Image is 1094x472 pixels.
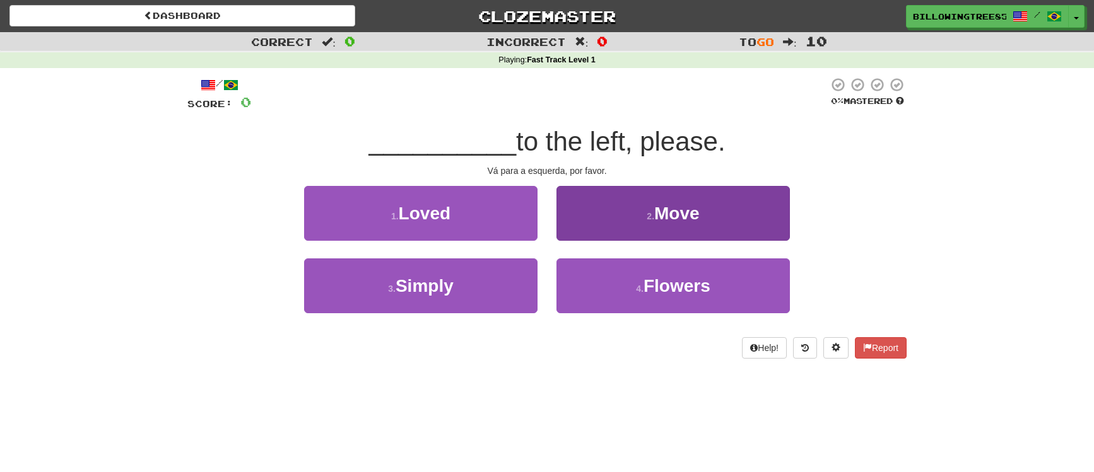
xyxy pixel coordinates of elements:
[391,211,399,221] small: 1 .
[556,186,790,241] button: 2.Move
[575,37,589,47] span: :
[187,98,233,109] span: Score:
[396,276,454,296] span: Simply
[399,204,450,223] span: Loved
[647,211,654,221] small: 2 .
[855,337,907,359] button: Report
[793,337,817,359] button: Round history (alt+y)
[240,94,251,110] span: 0
[831,96,844,106] span: 0 %
[304,186,538,241] button: 1.Loved
[374,5,720,27] a: Clozemaster
[756,35,774,48] xt-mark: go
[322,37,336,47] span: :
[187,164,907,177] div: Vá para a esquerda, por favor.
[251,35,313,48] span: Correct
[1034,10,1040,19] span: /
[739,35,774,48] span: To
[556,258,790,313] button: 4.Flowers
[654,204,700,223] span: Move
[913,11,1006,22] span: BillowingTree8594
[486,35,566,48] span: Incorrect
[597,33,608,49] span: 0
[783,37,797,47] span: :
[742,337,787,359] button: Help!
[906,5,1069,28] a: BillowingTree8594 /
[9,5,355,26] a: Dashboard
[806,33,827,49] span: 10
[344,33,355,49] span: 0
[388,284,396,294] small: 3 .
[516,127,726,156] span: to the left, please.
[636,284,644,294] small: 4 .
[828,96,907,107] div: Mastered
[368,127,516,156] span: __________
[187,77,251,93] div: /
[527,55,596,64] strong: Fast Track Level 1
[644,276,710,296] span: Flowers
[304,258,538,313] button: 3.Simply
